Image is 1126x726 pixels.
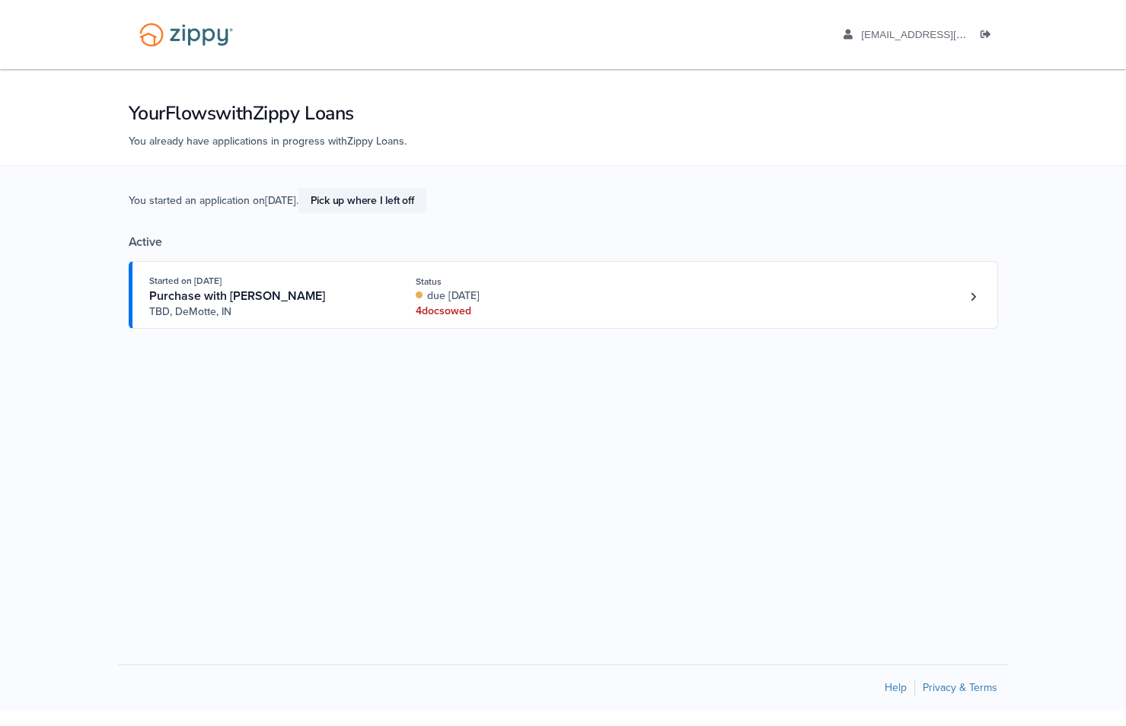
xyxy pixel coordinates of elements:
[129,193,426,234] span: You started an application on [DATE] .
[149,275,222,286] span: Started on [DATE]
[149,304,381,320] span: TBD, DeMotte, IN
[416,288,619,304] div: due [DATE]
[298,188,426,213] a: Pick up where I left off
[129,100,998,126] h1: Your Flows with Zippy Loans
[129,135,407,148] span: You already have applications in progress with Zippy Loans .
[844,29,1036,44] a: edit profile
[129,15,243,54] img: Logo
[885,681,907,694] a: Help
[416,275,619,288] div: Status
[149,288,325,304] span: Purchase with [PERSON_NAME]
[416,304,619,319] div: 4 doc s owed
[923,681,997,694] a: Privacy & Terms
[861,29,1035,40] span: santelikstudio@gmail.com
[962,285,985,308] a: Loan number 4212703
[129,234,998,250] div: Active
[129,261,998,329] a: Open loan 4212703
[981,29,997,44] a: Log out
